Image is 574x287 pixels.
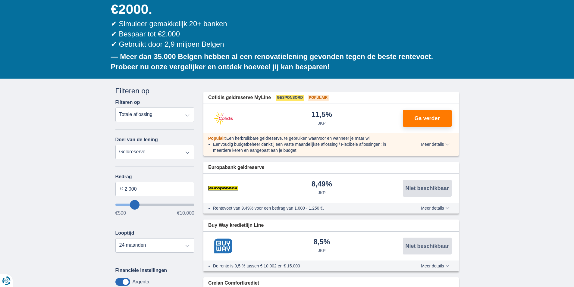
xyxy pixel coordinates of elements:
label: Filteren op [115,100,140,105]
button: Meer details [416,142,454,147]
div: : [203,135,404,141]
span: Een herbruikbare geldreserve, te gebruiken waarvoor en wanneer je maar wil [226,136,371,141]
b: — Meer dan 35.000 Belgen hebben al een renovatielening gevonden tegen de beste rentevoet. Probeer... [111,52,433,71]
span: Cofidis geldreserve MyLine [208,94,271,101]
span: Europabank geldreserve [208,164,265,171]
span: Buy Way kredietlijn Line [208,222,264,229]
div: 11,5% [312,111,332,119]
div: ✔ Simuleer gemakkelijk 20+ banken ✔ Bespaar tot €2.000 ✔ Gebruikt door 2,9 miljoen Belgen [111,19,459,50]
span: Crelan Comfortkrediet [208,280,259,287]
label: Doel van de lening [115,137,158,142]
span: Meer details [421,264,449,268]
span: €10.000 [177,211,194,216]
li: Eenvoudig budgetbeheer dankzij een vaste maandelijkse aflossing / Flexibele aflossingen: in meerd... [213,141,399,153]
img: product.pl.alt Europabank [208,181,238,196]
input: wantToBorrow [115,204,195,206]
div: JKP [318,120,326,126]
label: Financiële instellingen [115,268,167,273]
span: Meer details [421,142,449,146]
span: Populair [208,136,225,141]
span: € [120,186,123,192]
img: product.pl.alt Cofidis [208,111,238,126]
button: Meer details [416,206,454,211]
label: Argenta [133,279,149,285]
label: Looptijd [115,230,134,236]
span: Populair [308,95,329,101]
button: Meer details [416,264,454,268]
span: Meer details [421,206,449,210]
li: Rentevoet van 9,49% voor een bedrag van 1.000 - 1.250 €. [213,205,399,211]
span: Niet beschikbaar [405,243,449,249]
button: Niet beschikbaar [403,180,452,197]
div: JKP [318,248,326,254]
span: €500 [115,211,126,216]
label: Bedrag [115,174,195,179]
img: product.pl.alt Buy Way [208,239,238,254]
div: JKP [318,190,326,196]
button: Ga verder [403,110,452,127]
li: De rente is 9,5 % tussen € 10.002 en € 15.000 [213,263,399,269]
span: Gesponsord [276,95,304,101]
div: Filteren op [115,86,195,96]
span: Niet beschikbaar [405,186,449,191]
div: 8,49% [312,180,332,189]
div: 8,5% [313,238,330,246]
button: Niet beschikbaar [403,238,452,254]
span: Ga verder [414,116,440,121]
